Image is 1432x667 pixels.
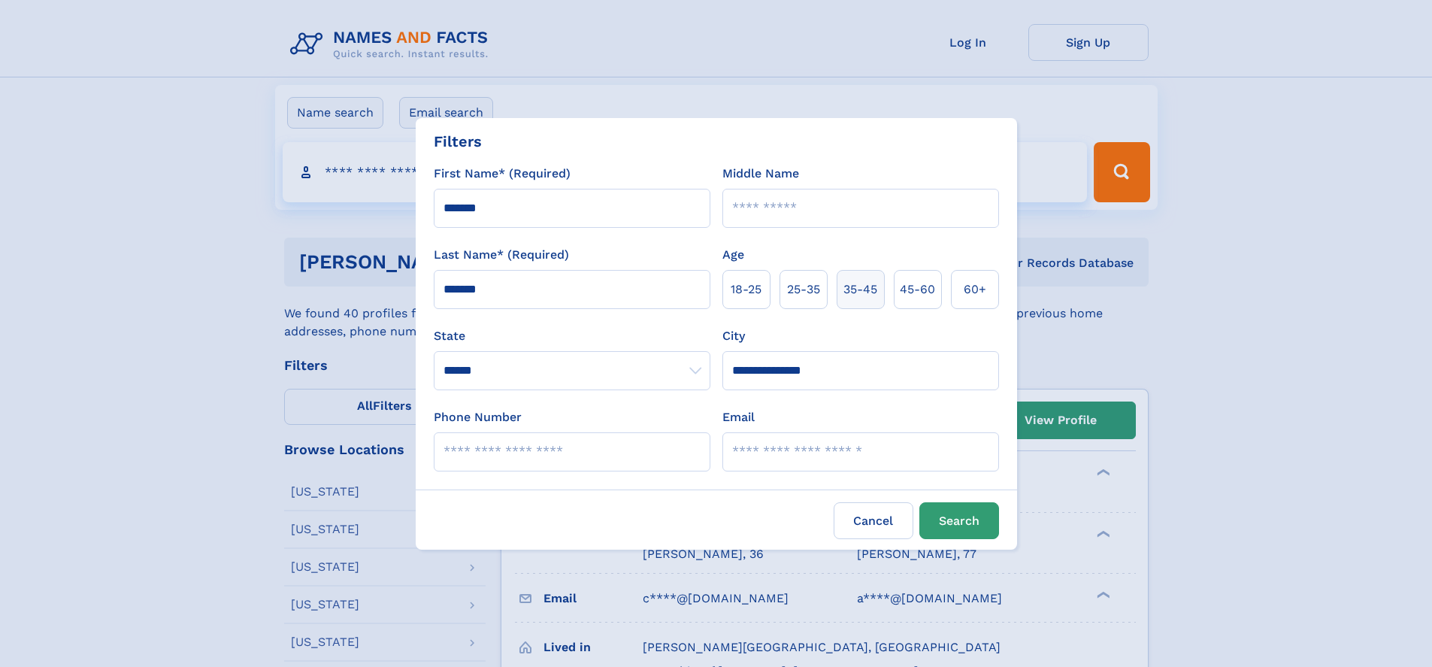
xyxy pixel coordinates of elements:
label: State [434,327,710,345]
span: 45‑60 [900,280,935,299]
label: Age [722,246,744,264]
span: 18‑25 [731,280,761,299]
label: Middle Name [722,165,799,183]
label: Cancel [834,502,913,539]
button: Search [919,502,999,539]
label: Phone Number [434,408,522,426]
span: 35‑45 [843,280,877,299]
label: Last Name* (Required) [434,246,569,264]
label: City [722,327,745,345]
span: 25‑35 [787,280,820,299]
div: Filters [434,130,482,153]
span: 60+ [964,280,986,299]
label: First Name* (Required) [434,165,571,183]
label: Email [722,408,755,426]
